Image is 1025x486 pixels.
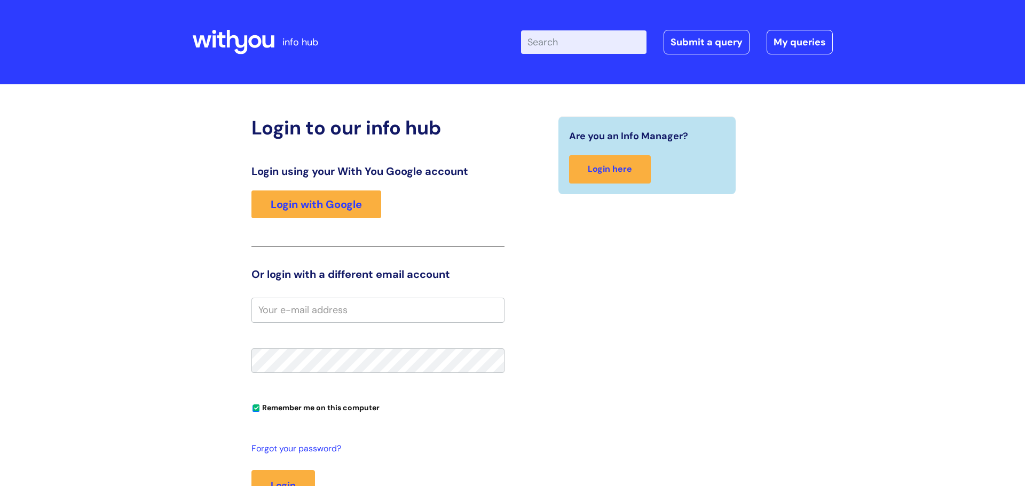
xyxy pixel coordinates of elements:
a: My queries [767,30,833,54]
h3: Or login with a different email account [251,268,504,281]
a: Login here [569,155,651,184]
label: Remember me on this computer [251,401,380,412]
h3: Login using your With You Google account [251,165,504,178]
input: Your e-mail address [251,298,504,322]
span: Are you an Info Manager? [569,128,688,145]
input: Search [521,30,646,54]
h2: Login to our info hub [251,116,504,139]
p: info hub [282,34,318,51]
a: Forgot your password? [251,441,499,457]
a: Login with Google [251,190,381,218]
input: Remember me on this computer [253,405,259,412]
a: Submit a query [664,30,750,54]
div: You can uncheck this option if you're logging in from a shared device [251,399,504,416]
